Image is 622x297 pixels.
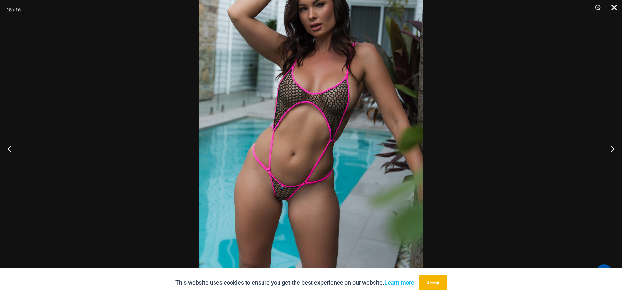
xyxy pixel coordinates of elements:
a: Learn more [384,279,414,286]
button: Next [598,132,622,165]
p: This website uses cookies to ensure you get the best experience on our website. [175,278,414,288]
button: Accept [419,275,447,290]
div: 15 / 16 [7,5,21,15]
